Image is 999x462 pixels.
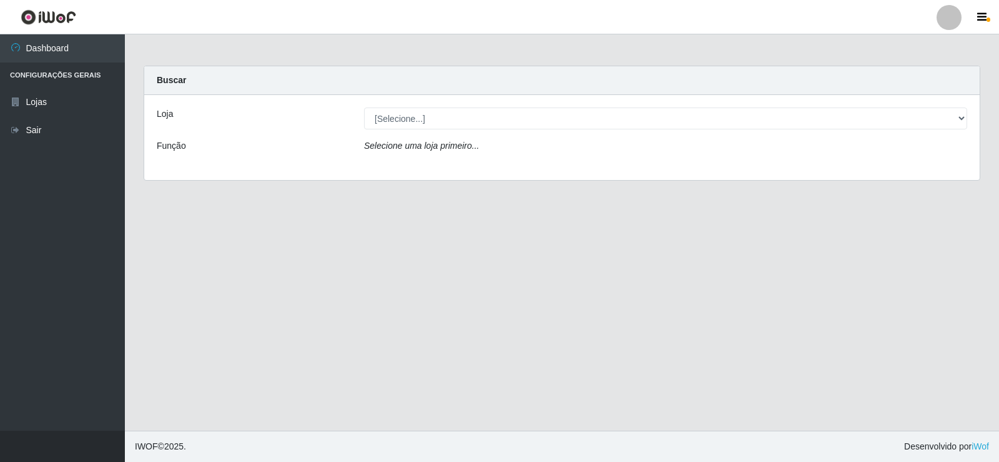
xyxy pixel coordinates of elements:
[135,441,158,451] span: IWOF
[135,440,186,453] span: © 2025 .
[904,440,989,453] span: Desenvolvido por
[157,139,186,153] label: Função
[21,9,76,25] img: CoreUI Logo
[972,441,989,451] a: iWof
[157,75,186,85] strong: Buscar
[157,108,173,121] label: Loja
[364,141,479,151] i: Selecione uma loja primeiro...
